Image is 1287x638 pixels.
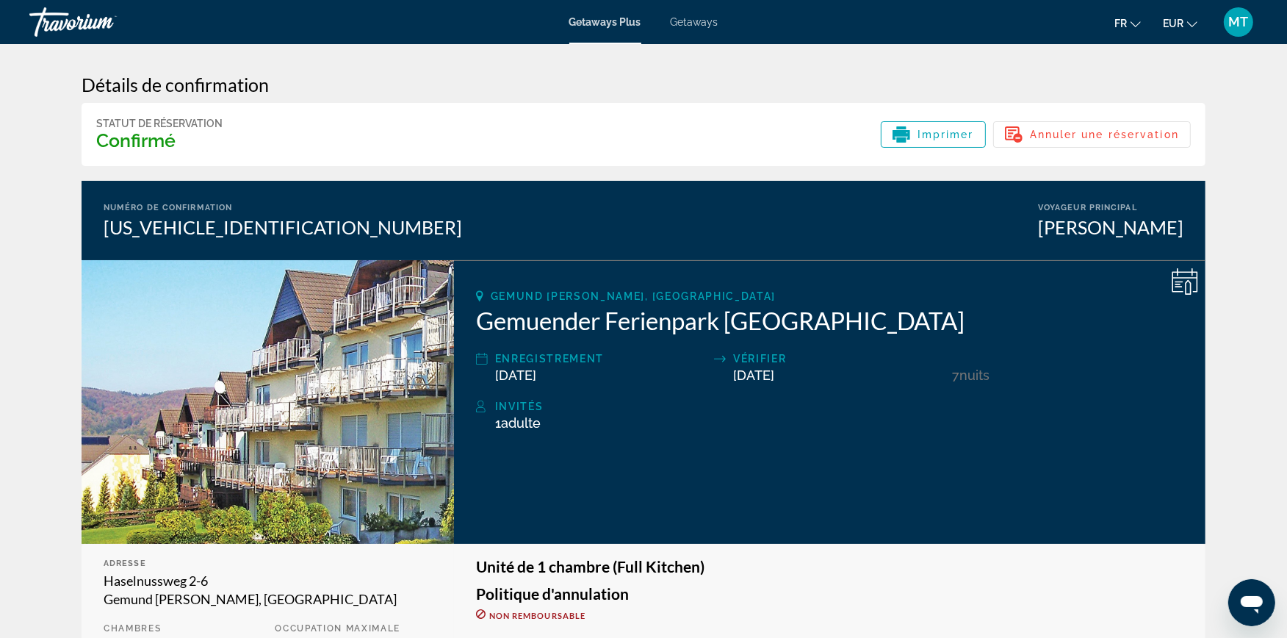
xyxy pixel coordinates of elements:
[104,623,260,634] p: Chambres
[96,118,223,129] div: Statut de réservation
[1038,216,1183,238] div: [PERSON_NAME]
[476,559,1183,575] h3: Unité de 1 chambre (Full Kitchen)
[82,260,454,544] img: Gemuender Ferienpark Salzberg
[104,572,432,609] div: Haselnussweg 2-6 Gemund [PERSON_NAME], [GEOGRAPHIC_DATA]
[953,368,960,383] span: 7
[491,290,776,302] span: Gemund [PERSON_NAME], [GEOGRAPHIC_DATA]
[993,121,1191,148] button: Annuler une réservation
[82,74,1205,96] h3: Détails de confirmation
[1229,15,1249,29] span: MT
[993,124,1191,140] a: Annuler une réservation
[1038,203,1183,212] div: Voyageur principal
[495,350,707,368] div: Enregistrement
[104,559,432,568] div: Adresse
[918,129,974,140] span: Imprimer
[881,121,986,148] button: Imprimer
[1228,579,1275,626] iframe: Bouton de lancement de la fenêtre de messagerie
[495,415,541,431] span: 1
[1030,129,1179,140] span: Annuler une réservation
[495,368,536,383] span: [DATE]
[960,368,990,383] span: nuits
[1163,12,1197,34] button: Change currency
[104,203,462,212] div: Numéro de confirmation
[1114,18,1127,29] span: fr
[1163,18,1183,29] span: EUR
[1219,7,1258,37] button: User Menu
[476,586,1183,602] h3: Politique d'annulation
[495,398,1183,415] div: Invités
[104,216,462,238] div: [US_VEHICLE_IDENTIFICATION_NUMBER]
[671,16,718,28] a: Getaways
[1114,12,1141,34] button: Change language
[733,368,774,383] span: [DATE]
[501,415,541,431] span: Adulte
[733,350,945,368] div: Vérifier
[476,306,1183,335] h2: Gemuender Ferienpark [GEOGRAPHIC_DATA]
[275,623,431,634] p: Occupation maximale
[489,611,586,620] span: Non remboursable
[29,3,176,41] a: Travorium
[569,16,641,28] a: Getaways Plus
[96,129,223,151] h3: Confirmé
